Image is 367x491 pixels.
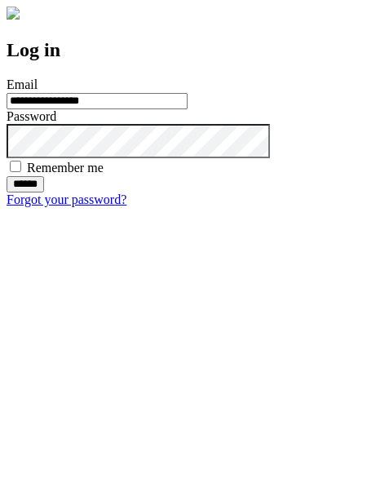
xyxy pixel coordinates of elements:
label: Email [7,77,38,91]
h2: Log in [7,39,360,61]
label: Remember me [27,161,104,175]
label: Password [7,109,56,123]
a: Forgot your password? [7,192,126,206]
img: logo-4e3dc11c47720685a147b03b5a06dd966a58ff35d612b21f08c02c0306f2b779.png [7,7,20,20]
